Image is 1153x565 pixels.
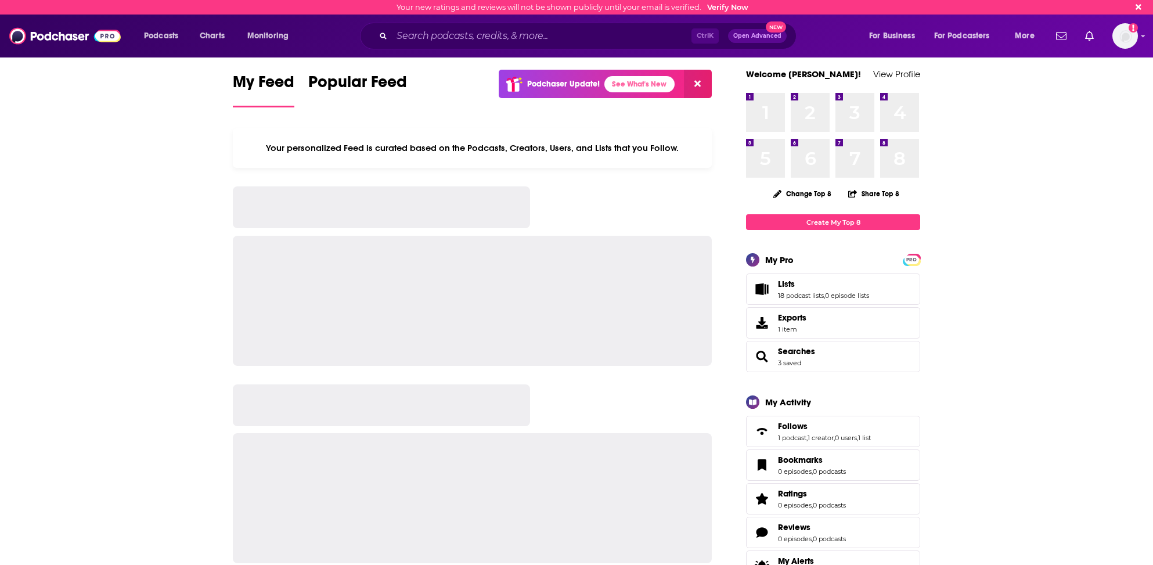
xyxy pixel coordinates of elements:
[778,312,806,323] span: Exports
[778,292,824,300] a: 18 podcast lists
[766,21,787,33] span: New
[778,488,807,499] span: Ratings
[778,455,846,465] a: Bookmarks
[746,307,920,339] a: Exports
[857,434,858,442] span: ,
[806,434,808,442] span: ,
[905,255,918,264] a: PRO
[746,273,920,305] span: Lists
[247,28,289,44] span: Monitoring
[812,501,813,509] span: ,
[1129,23,1138,33] svg: Email not verified
[1112,23,1138,49] span: Logged in as BretAita
[873,69,920,80] a: View Profile
[144,28,178,44] span: Podcasts
[1007,27,1049,45] button: open menu
[778,279,869,289] a: Lists
[808,434,834,442] a: 1 creator
[1080,26,1098,46] a: Show notifications dropdown
[233,72,294,99] span: My Feed
[813,467,846,476] a: 0 podcasts
[192,27,232,45] a: Charts
[746,69,861,80] a: Welcome [PERSON_NAME]!
[778,467,812,476] a: 0 episodes
[691,28,719,44] span: Ctrl K
[858,434,871,442] a: 1 list
[750,457,773,473] a: Bookmarks
[778,434,806,442] a: 1 podcast
[746,341,920,372] span: Searches
[778,421,808,431] span: Follows
[239,27,304,45] button: open menu
[869,28,915,44] span: For Business
[778,455,823,465] span: Bookmarks
[308,72,407,99] span: Popular Feed
[766,186,838,201] button: Change Top 8
[1015,28,1035,44] span: More
[233,128,712,168] div: Your personalized Feed is curated based on the Podcasts, Creators, Users, and Lists that you Follow.
[778,522,846,532] a: Reviews
[136,27,193,45] button: open menu
[200,28,225,44] span: Charts
[746,416,920,447] span: Follows
[778,279,795,289] span: Lists
[750,524,773,541] a: Reviews
[778,421,871,431] a: Follows
[750,491,773,507] a: Ratings
[746,214,920,230] a: Create My Top 8
[934,28,990,44] span: For Podcasters
[1051,26,1071,46] a: Show notifications dropdown
[834,434,835,442] span: ,
[813,501,846,509] a: 0 podcasts
[750,348,773,365] a: Searches
[233,72,294,107] a: My Feed
[835,434,857,442] a: 0 users
[746,517,920,548] span: Reviews
[765,254,794,265] div: My Pro
[812,467,813,476] span: ,
[813,535,846,543] a: 0 podcasts
[308,72,407,107] a: Popular Feed
[397,3,748,12] div: Your new ratings and reviews will not be shown publicly until your email is verified.
[750,423,773,440] a: Follows
[604,76,675,92] a: See What's New
[861,27,929,45] button: open menu
[825,292,869,300] a: 0 episode lists
[750,315,773,331] span: Exports
[9,25,121,47] img: Podchaser - Follow, Share and Rate Podcasts
[707,3,748,12] a: Verify Now
[750,281,773,297] a: Lists
[746,449,920,481] span: Bookmarks
[392,27,691,45] input: Search podcasts, credits, & more...
[765,397,811,408] div: My Activity
[527,79,600,89] p: Podchaser Update!
[778,346,815,357] a: Searches
[824,292,825,300] span: ,
[848,182,900,205] button: Share Top 8
[812,535,813,543] span: ,
[778,535,812,543] a: 0 episodes
[1112,23,1138,49] button: Show profile menu
[1112,23,1138,49] img: User Profile
[778,522,810,532] span: Reviews
[371,23,808,49] div: Search podcasts, credits, & more...
[746,483,920,514] span: Ratings
[778,325,806,333] span: 1 item
[778,501,812,509] a: 0 episodes
[728,29,787,43] button: Open AdvancedNew
[733,33,781,39] span: Open Advanced
[778,359,801,367] a: 3 saved
[778,488,846,499] a: Ratings
[927,27,1007,45] button: open menu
